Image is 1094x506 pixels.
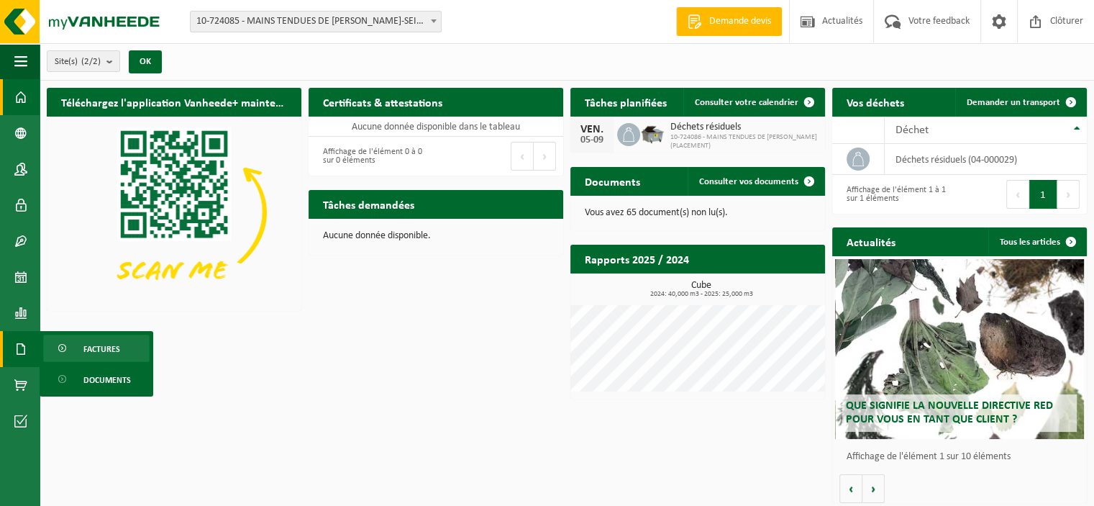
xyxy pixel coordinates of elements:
[1006,180,1029,209] button: Previous
[683,88,824,117] a: Consulter votre calendrier
[967,98,1060,107] span: Demander un transport
[309,190,429,218] h2: Tâches demandées
[578,135,606,145] div: 05-09
[640,121,665,145] img: WB-5000-GAL-GY-04
[676,7,782,36] a: Demande devis
[706,14,775,29] span: Demande devis
[129,50,162,73] button: OK
[895,125,929,136] span: Déchet
[847,452,1080,462] p: Affichage de l'élément 1 sur 10 éléments
[955,88,1085,117] a: Demander un transport
[670,122,818,133] span: Déchets résiduels
[578,124,606,135] div: VEN.
[839,474,862,503] button: Vorige
[670,133,818,150] span: 10-724086 - MAINS TENDUES DE [PERSON_NAME] (PLACEMENT)
[81,57,101,66] count: (2/2)
[835,259,1085,439] a: Que signifie la nouvelle directive RED pour vous en tant que client ?
[585,208,811,218] p: Vous avez 65 document(s) non lu(s).
[47,88,301,116] h2: Téléchargez l'application Vanheede+ maintenant!
[323,231,549,241] p: Aucune donnée disponible.
[309,88,457,116] h2: Certificats & attestations
[190,11,442,32] span: 10-724085 - MAINS TENDUES DE MICHEL CORIN ASBL - OPHAIN-BOIS-SEIGNEUR-ISAAC
[700,273,824,302] a: Consulter les rapports
[862,474,885,503] button: Volgende
[570,88,681,116] h2: Tâches planifiées
[83,335,120,363] span: Factures
[570,167,655,195] h2: Documents
[47,117,301,308] img: Download de VHEPlus App
[695,98,798,107] span: Consulter votre calendrier
[846,400,1053,425] span: Que signifie la nouvelle directive RED pour vous en tant que client ?
[885,144,1087,175] td: déchets résiduels (04-000029)
[988,227,1085,256] a: Tous les articles
[55,51,101,73] span: Site(s)
[578,281,825,298] h3: Cube
[832,227,910,256] h2: Actualités
[699,177,798,186] span: Consulter vos documents
[1057,180,1080,209] button: Next
[43,366,150,393] a: Documents
[309,117,563,137] td: Aucune donnée disponible dans le tableau
[688,167,824,196] a: Consulter vos documents
[47,50,120,72] button: Site(s)(2/2)
[316,140,429,172] div: Affichage de l'élément 0 à 0 sur 0 éléments
[839,179,952,210] div: Affichage de l'élément 1 à 1 sur 1 éléments
[1029,180,1057,209] button: 1
[511,142,534,171] button: Previous
[43,335,150,362] a: Factures
[832,88,918,116] h2: Vos déchets
[534,142,556,171] button: Next
[578,291,825,298] span: 2024: 40,000 m3 - 2025: 25,000 m3
[83,366,131,394] span: Documents
[570,245,703,273] h2: Rapports 2025 / 2024
[191,12,441,32] span: 10-724085 - MAINS TENDUES DE MICHEL CORIN ASBL - OPHAIN-BOIS-SEIGNEUR-ISAAC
